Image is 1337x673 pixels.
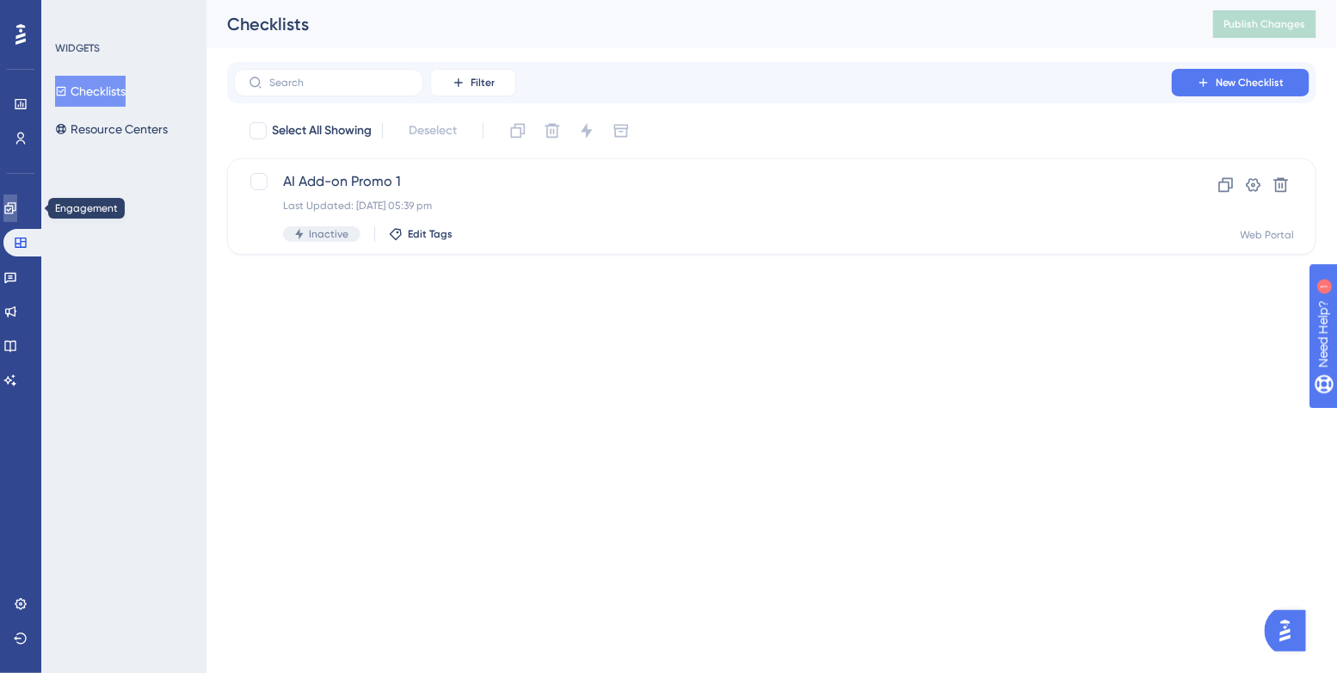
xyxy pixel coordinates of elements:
[408,227,453,241] span: Edit Tags
[227,12,1170,36] div: Checklists
[1223,17,1306,31] span: Publish Changes
[409,120,457,141] span: Deselect
[272,120,372,141] span: Select All Showing
[1216,76,1285,90] span: New Checklist
[471,76,495,90] span: Filter
[430,69,516,96] button: Filter
[40,4,108,25] span: Need Help?
[1172,69,1309,96] button: New Checklist
[1265,605,1316,657] iframe: UserGuiding AI Assistant Launcher
[393,115,472,146] button: Deselect
[55,76,126,107] button: Checklists
[269,77,409,89] input: Search
[55,41,100,55] div: WIDGETS
[309,227,348,241] span: Inactive
[1213,10,1316,38] button: Publish Changes
[55,114,168,145] button: Resource Centers
[389,227,453,241] button: Edit Tags
[283,171,1123,192] span: AI Add-on Promo 1
[283,199,1123,213] div: Last Updated: [DATE] 05:39 pm
[120,9,125,22] div: 1
[1241,228,1295,242] div: Web Portal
